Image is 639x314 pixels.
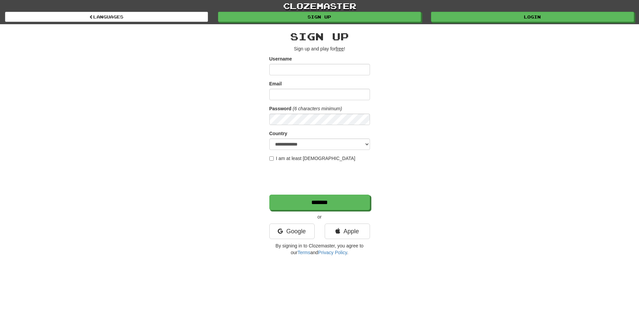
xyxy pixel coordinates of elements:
[269,242,370,256] p: By signing in to Clozemaster, you agree to our and .
[269,105,291,112] label: Password
[325,224,370,239] a: Apple
[5,12,208,22] a: Languages
[269,80,282,87] label: Email
[269,213,370,220] p: or
[298,250,310,255] a: Terms
[293,106,342,111] em: (6 characters minimum)
[269,155,356,162] label: I am at least [DEMOGRAPHIC_DATA]
[269,224,315,239] a: Google
[269,130,287,137] label: Country
[269,55,292,62] label: Username
[431,12,634,22] a: Login
[269,31,370,42] h2: Sign up
[336,46,344,51] u: free
[269,156,274,161] input: I am at least [DEMOGRAPHIC_DATA]
[218,12,421,22] a: Sign up
[269,45,370,52] p: Sign up and play for !
[318,250,347,255] a: Privacy Policy
[269,165,371,191] iframe: reCAPTCHA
